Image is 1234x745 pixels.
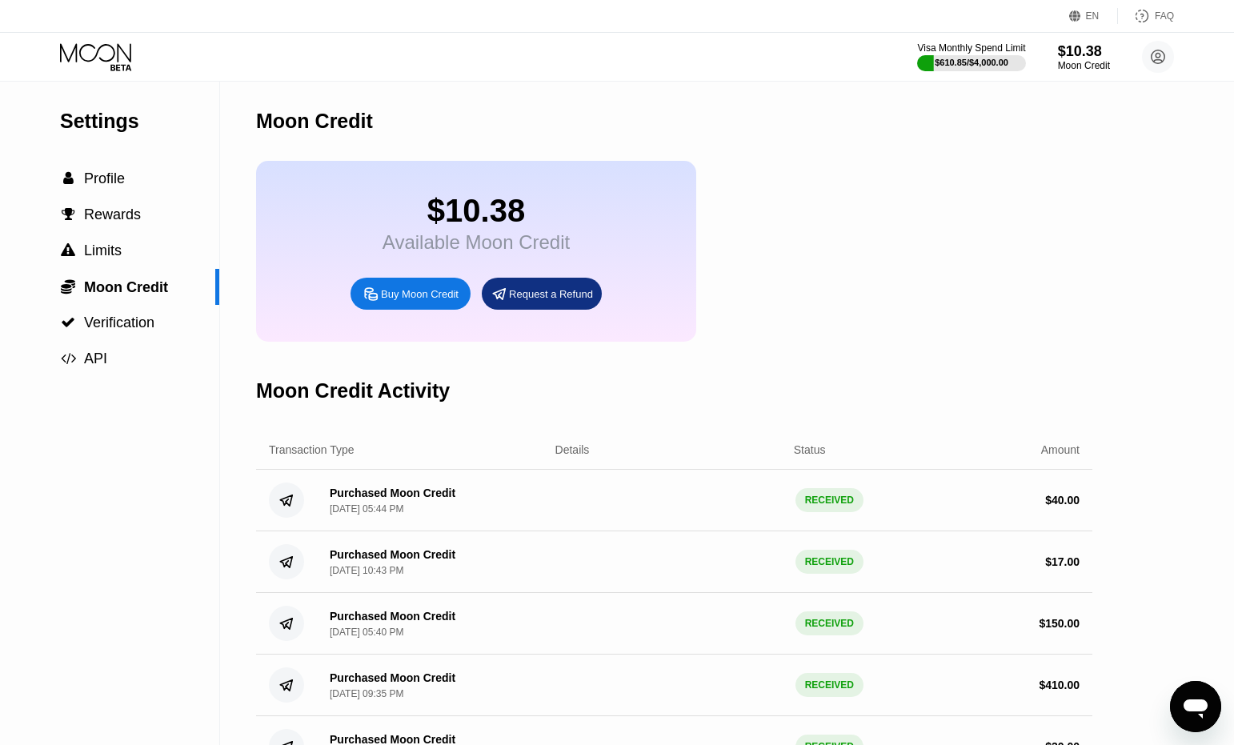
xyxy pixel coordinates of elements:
div: Purchased Moon Credit [330,548,455,561]
div: [DATE] 05:40 PM [330,627,403,638]
div: $ 410.00 [1039,679,1080,691]
div: Purchased Moon Credit [330,671,455,684]
div: $10.38Moon Credit [1058,43,1110,71]
div: Buy Moon Credit [351,278,471,310]
div: Moon Credit [1058,60,1110,71]
div: Moon Credit Activity [256,379,450,403]
div:  [60,315,76,330]
div:  [60,243,76,258]
span:  [61,243,75,258]
div: [DATE] 09:35 PM [330,688,403,699]
div: Transaction Type [269,443,355,456]
div: $ 150.00 [1039,617,1080,630]
span: Profile [84,170,125,186]
div: FAQ [1118,8,1174,24]
span:  [61,351,76,366]
iframe: 開啟傳訊視窗按鈕 [1170,681,1221,732]
div: EN [1069,8,1118,24]
div: Status [794,443,826,456]
div: Purchased Moon Credit [330,610,455,623]
div: Purchased Moon Credit [330,487,455,499]
div: Request a Refund [482,278,602,310]
div: Amount [1041,443,1080,456]
div: Buy Moon Credit [381,287,459,301]
div: EN [1086,10,1100,22]
div: Available Moon Credit [383,231,570,254]
div:  [60,207,76,222]
div: Visa Monthly Spend Limit [917,42,1025,54]
div: Details [555,443,590,456]
div: RECEIVED [795,550,863,574]
div: [DATE] 10:43 PM [330,565,403,576]
div: $ 17.00 [1045,555,1080,568]
div: RECEIVED [795,488,863,512]
span: Moon Credit [84,279,168,295]
span: Rewards [84,206,141,222]
span: Verification [84,314,154,330]
div: Settings [60,110,219,133]
div: Visa Monthly Spend Limit$610.85/$4,000.00 [917,42,1025,71]
div:  [60,351,76,366]
span: API [84,350,107,366]
div:  [60,171,76,186]
div: $10.38 [383,193,570,229]
div: RECEIVED [795,611,863,635]
div: $610.85 / $4,000.00 [935,58,1008,67]
span: Limits [84,242,122,258]
span:  [61,315,75,330]
div: Moon Credit [256,110,373,133]
div:  [60,278,76,294]
span:  [63,171,74,186]
div: RECEIVED [795,673,863,697]
div: [DATE] 05:44 PM [330,503,403,515]
div: $ 40.00 [1045,494,1080,507]
span:  [62,207,75,222]
div: FAQ [1155,10,1174,22]
span:  [61,278,75,294]
div: Request a Refund [509,287,593,301]
div: $10.38 [1058,43,1110,60]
